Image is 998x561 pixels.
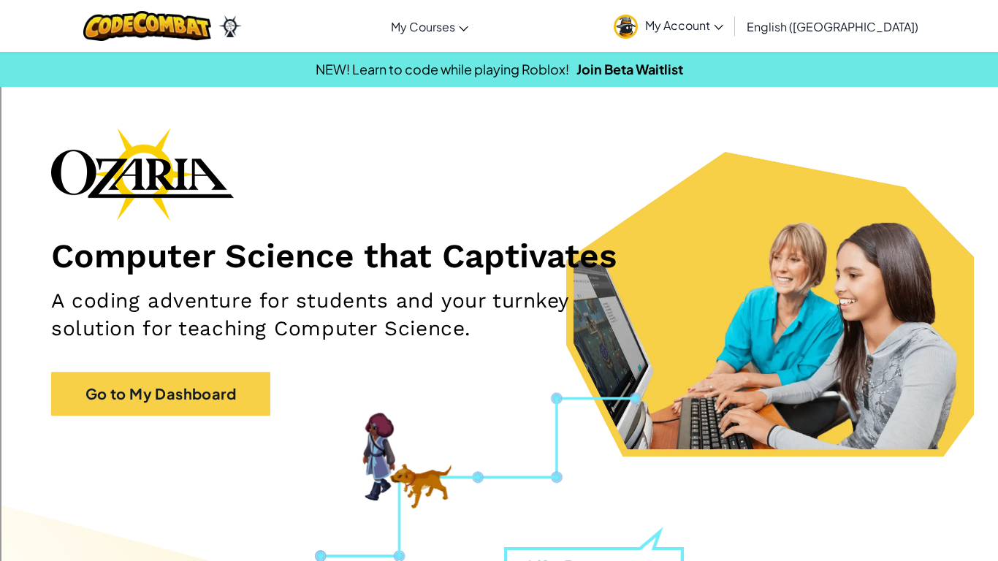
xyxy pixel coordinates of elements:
span: NEW! Learn to code while playing Roblox! [316,61,569,77]
img: Ozaria branding logo [51,127,234,221]
span: My Courses [391,19,455,34]
img: avatar [614,15,638,39]
a: My Account [606,3,731,49]
h2: A coding adventure for students and your turnkey solution for teaching Computer Science. [51,287,651,343]
span: English ([GEOGRAPHIC_DATA]) [747,19,918,34]
img: CodeCombat logo [83,11,211,41]
a: Join Beta Waitlist [576,61,683,77]
span: My Account [645,18,723,33]
img: Ozaria [218,15,242,37]
a: English ([GEOGRAPHIC_DATA]) [739,7,926,46]
h1: Computer Science that Captivates [51,235,947,276]
a: Go to My Dashboard [51,372,270,416]
a: My Courses [384,7,476,46]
